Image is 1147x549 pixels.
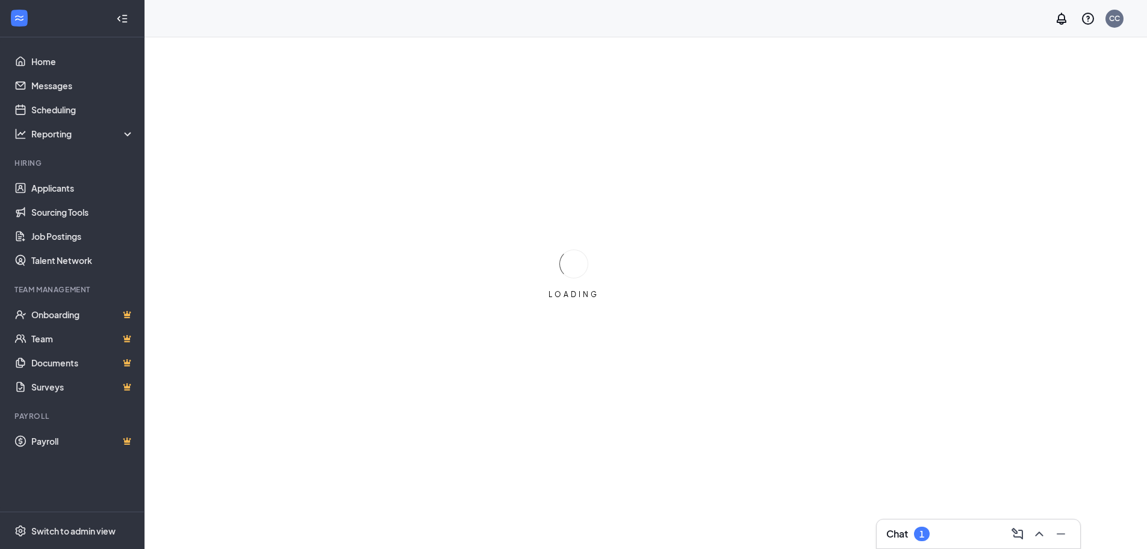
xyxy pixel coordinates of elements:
[1032,527,1046,541] svg: ChevronUp
[31,375,134,399] a: SurveysCrown
[31,303,134,327] a: OnboardingCrown
[31,224,134,248] a: Job Postings
[1054,11,1069,26] svg: Notifications
[886,527,908,541] h3: Chat
[14,525,26,537] svg: Settings
[31,525,116,537] div: Switch to admin view
[14,284,132,295] div: Team Management
[14,128,26,140] svg: Analysis
[14,158,132,168] div: Hiring
[13,12,25,24] svg: WorkstreamLogo
[1081,11,1095,26] svg: QuestionInfo
[31,351,134,375] a: DocumentsCrown
[31,248,134,272] a: Talent Network
[1109,13,1120,24] div: CC
[1010,527,1025,541] svg: ComposeMessage
[1051,524,1071,544] button: Minimize
[31,327,134,351] a: TeamCrown
[31,128,135,140] div: Reporting
[116,13,128,25] svg: Collapse
[31,176,134,200] a: Applicants
[544,289,604,300] div: LOADING
[1030,524,1049,544] button: ChevronUp
[1008,524,1027,544] button: ComposeMessage
[31,200,134,224] a: Sourcing Tools
[31,49,134,74] a: Home
[31,429,134,453] a: PayrollCrown
[1054,527,1068,541] svg: Minimize
[14,411,132,421] div: Payroll
[31,74,134,98] a: Messages
[919,529,924,539] div: 1
[31,98,134,122] a: Scheduling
